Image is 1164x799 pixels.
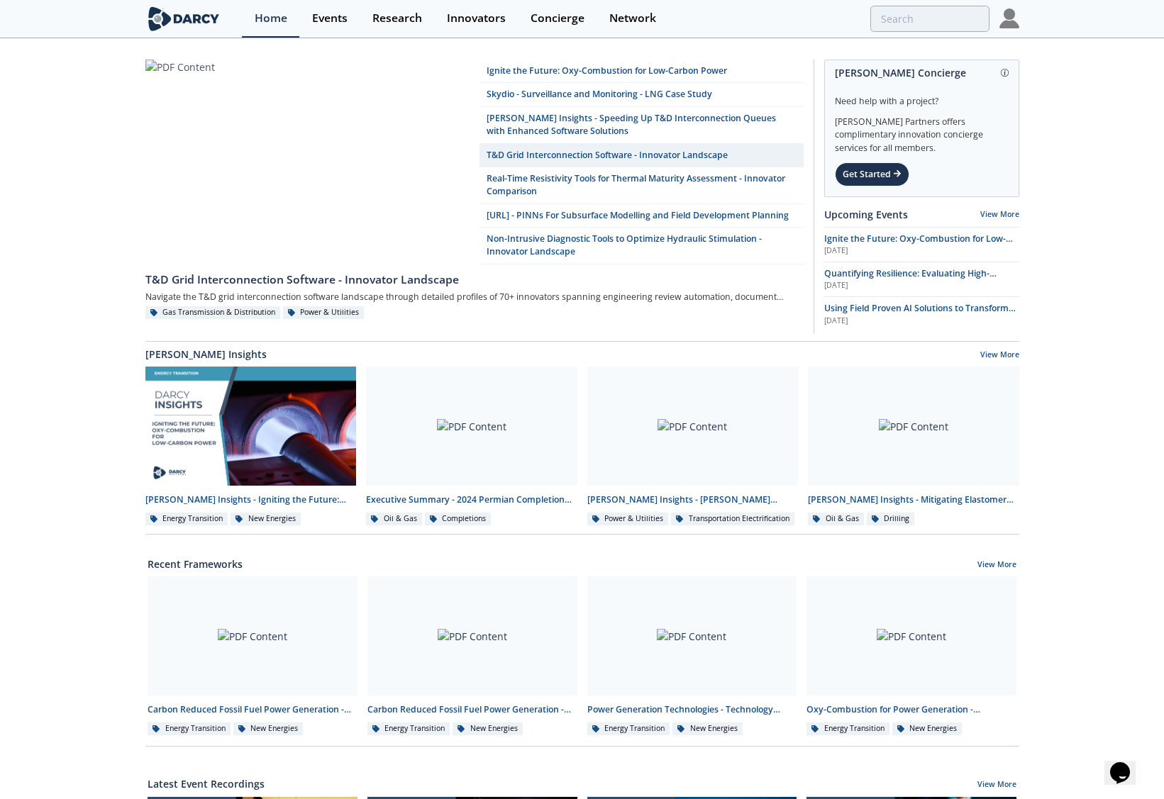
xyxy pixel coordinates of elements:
div: Navigate the T&D grid interconnection software landscape through detailed profiles of 70+ innovat... [145,289,804,306]
a: View More [980,209,1019,219]
a: Ignite the Future: Oxy-Combustion for Low-Carbon Power [480,60,804,83]
a: PDF Content Power Generation Technologies - Technology Landscape Energy Transition New Energies [582,576,802,736]
iframe: chat widget [1104,742,1150,785]
div: Carbon Reduced Fossil Fuel Power Generation - Technology Landscape [367,703,577,716]
a: PDF Content [PERSON_NAME] Insights - Mitigating Elastomer Swelling Issue in Downhole Drilling Mud... [803,367,1024,526]
div: [DATE] [824,245,1019,257]
a: [PERSON_NAME] Insights [145,347,267,362]
div: [PERSON_NAME] Partners offers complimentary innovation concierge services for all members. [835,108,1009,155]
a: Quantifying Resilience: Evaluating High-Impact, Low-Frequency (HILF) Events [DATE] [824,267,1019,291]
div: Carbon Reduced Fossil Fuel Power Generation - Innovator Landscape [148,703,357,716]
div: [PERSON_NAME] Insights - Igniting the Future: Oxy-Combustion for Low-carbon power [145,493,357,506]
div: Ignite the Future: Oxy-Combustion for Low-Carbon Power [487,65,727,77]
a: Darcy Insights - Igniting the Future: Oxy-Combustion for Low-carbon power preview [PERSON_NAME] I... [140,367,362,526]
input: Advanced Search [870,6,990,32]
div: Home [255,13,287,24]
div: Executive Summary - 2024 Permian Completion Design Roundtable - [US_STATE][GEOGRAPHIC_DATA] [366,493,577,506]
div: Energy Transition [145,513,228,525]
div: Events [312,13,348,24]
a: [PERSON_NAME] Insights - Speeding Up T&D Interconnection Queues with Enhanced Software Solutions [480,107,804,144]
a: Latest Event Recordings [148,776,265,791]
div: Innovators [447,13,506,24]
div: Concierge [531,13,584,24]
a: PDF Content Carbon Reduced Fossil Fuel Power Generation - Innovator Landscape Energy Transition N... [143,576,362,736]
span: Quantifying Resilience: Evaluating High-Impact, Low-Frequency (HILF) Events [824,267,997,292]
a: T&D Grid Interconnection Software - Innovator Landscape [480,144,804,167]
div: [DATE] [824,280,1019,291]
div: New Energies [672,722,743,735]
div: [PERSON_NAME] Insights - [PERSON_NAME] Insights - Bidirectional EV Charging [587,493,799,506]
div: Energy Transition [367,722,450,735]
div: Network [609,13,656,24]
a: Real-Time Resistivity Tools for Thermal Maturity Assessment - Innovator Comparison [480,167,804,204]
div: Oil & Gas [366,513,422,525]
a: PDF Content Carbon Reduced Fossil Fuel Power Generation - Technology Landscape Energy Transition ... [362,576,582,736]
div: New Energies [453,722,523,735]
a: Skydio - Surveillance and Monitoring - LNG Case Study [480,83,804,106]
a: View More [977,559,1016,572]
div: [DATE] [824,315,1019,327]
div: Energy Transition [587,722,670,735]
div: Get Started [835,162,909,186]
div: [PERSON_NAME] Concierge [835,60,1009,85]
div: Research [372,13,422,24]
div: Energy Transition [148,722,231,735]
a: Ignite the Future: Oxy-Combustion for Low-Carbon Power [DATE] [824,233,1019,257]
div: New Energies [892,722,963,735]
a: Upcoming Events [824,207,908,222]
div: Oil & Gas [808,513,864,525]
div: Gas Transmission & Distribution [145,306,281,319]
div: Energy Transition [807,722,889,735]
div: Drilling [867,513,915,525]
div: Oxy-Combustion for Power Generation - Innovator Comparison [807,703,1016,716]
div: Power & Utilities [283,306,365,319]
div: Power Generation Technologies - Technology Landscape [587,703,797,716]
span: Ignite the Future: Oxy-Combustion for Low-Carbon Power [824,233,1013,257]
a: PDF Content Executive Summary - 2024 Permian Completion Design Roundtable - [US_STATE][GEOGRAPHIC... [361,367,582,526]
a: Using Field Proven AI Solutions to Transform Safety Programs [DATE] [824,302,1019,326]
a: [URL] - PINNs For Subsurface Modelling and Field Development Planning [480,204,804,228]
div: T&D Grid Interconnection Software - Innovator Landscape [145,272,804,289]
a: PDF Content [PERSON_NAME] Insights - [PERSON_NAME] Insights - Bidirectional EV Charging Power & U... [582,367,804,526]
div: [PERSON_NAME] Insights - Mitigating Elastomer Swelling Issue in Downhole Drilling Mud Motors [808,493,1019,506]
div: Transportation Electrification [671,513,794,525]
div: New Energies [231,513,301,525]
div: New Energies [233,722,304,735]
span: Using Field Proven AI Solutions to Transform Safety Programs [824,302,1016,327]
a: T&D Grid Interconnection Software - Innovator Landscape [145,264,804,289]
img: information.svg [1001,69,1009,77]
a: PDF Content Oxy-Combustion for Power Generation - Innovator Comparison Energy Transition New Ener... [802,576,1021,736]
a: Recent Frameworks [148,557,243,571]
img: logo-wide.svg [145,6,223,31]
a: View More [977,779,1016,792]
img: Profile [999,9,1019,28]
div: Completions [425,513,492,525]
div: Need help with a project? [835,85,1009,108]
div: Power & Utilities [587,513,669,525]
a: View More [980,350,1019,362]
a: Non-Intrusive Diagnostic Tools to Optimize Hydraulic Stimulation - Innovator Landscape [480,228,804,264]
